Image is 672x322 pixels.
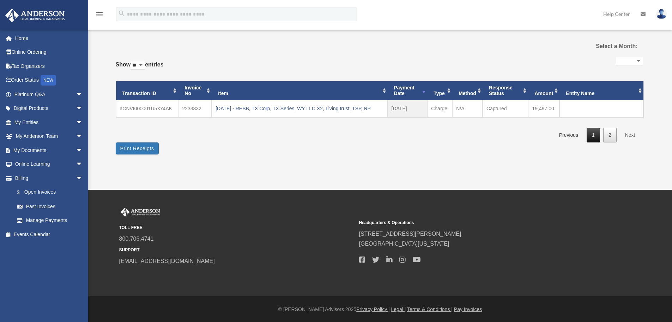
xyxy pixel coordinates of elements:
a: Tax Organizers [5,59,93,73]
span: arrow_drop_down [76,115,90,130]
a: [GEOGRAPHIC_DATA][US_STATE] [359,241,449,247]
select: Showentries [131,62,145,70]
th: Method: activate to sort column ascending [452,81,483,100]
a: Digital Productsarrow_drop_down [5,101,93,116]
td: Captured [483,100,528,117]
th: Response Status: activate to sort column ascending [483,81,528,100]
td: Charge [427,100,452,117]
span: arrow_drop_down [76,171,90,186]
a: Previous [554,128,583,142]
a: Past Invoices [10,199,90,213]
a: My Anderson Teamarrow_drop_down [5,129,93,144]
i: menu [95,10,104,18]
div: [DATE] - RESB, TX Corp, TX Series, WY LLC X2, Living trust, TSP, NP [216,104,383,113]
a: Order StatusNEW [5,73,93,88]
td: [DATE] [388,100,428,117]
img: User Pic [656,9,667,19]
a: Next [620,128,641,142]
a: $Open Invoices [10,185,93,200]
label: Show entries [116,60,164,77]
a: Terms & Conditions | [407,306,453,312]
a: Events Calendar [5,227,93,241]
a: 1 [587,128,600,142]
td: 2233332 [178,100,212,117]
a: Billingarrow_drop_down [5,171,93,185]
a: menu [95,12,104,18]
th: Invoice No: activate to sort column ascending [178,81,212,100]
a: Platinum Q&Aarrow_drop_down [5,87,93,101]
th: Type: activate to sort column ascending [427,81,452,100]
a: Pay Invoices [454,306,482,312]
th: Transaction ID: activate to sort column ascending [116,81,178,100]
small: Headquarters & Operations [359,219,594,227]
a: Home [5,31,93,45]
a: Online Ordering [5,45,93,59]
label: Select a Month: [560,41,637,51]
th: Item: activate to sort column ascending [212,81,387,100]
a: 800.706.4741 [119,236,154,242]
a: Online Learningarrow_drop_down [5,157,93,171]
span: arrow_drop_down [76,87,90,102]
a: Manage Payments [10,213,93,228]
a: 2 [603,128,617,142]
a: Legal | [391,306,406,312]
small: SUPPORT [119,246,354,254]
span: $ [21,188,24,197]
img: Anderson Advisors Platinum Portal [119,207,162,217]
span: arrow_drop_down [76,101,90,116]
th: Payment Date: activate to sort column ascending [388,81,428,100]
th: Entity Name: activate to sort column ascending [559,81,643,100]
td: 19,497.00 [528,100,559,117]
div: NEW [41,75,56,86]
a: Privacy Policy | [356,306,390,312]
a: My Documentsarrow_drop_down [5,143,93,157]
a: [STREET_ADDRESS][PERSON_NAME] [359,231,461,237]
a: [EMAIL_ADDRESS][DOMAIN_NAME] [119,258,215,264]
button: Print Receipts [116,142,159,154]
i: search [118,10,126,17]
td: aCNVI000001U5Xx4AK [116,100,178,117]
img: Anderson Advisors Platinum Portal [3,8,67,22]
span: arrow_drop_down [76,129,90,144]
span: arrow_drop_down [76,143,90,158]
td: N/A [452,100,483,117]
div: © [PERSON_NAME] Advisors 2025 [88,305,672,314]
small: TOLL FREE [119,224,354,232]
a: My Entitiesarrow_drop_down [5,115,93,129]
span: arrow_drop_down [76,157,90,172]
th: Amount: activate to sort column ascending [528,81,559,100]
